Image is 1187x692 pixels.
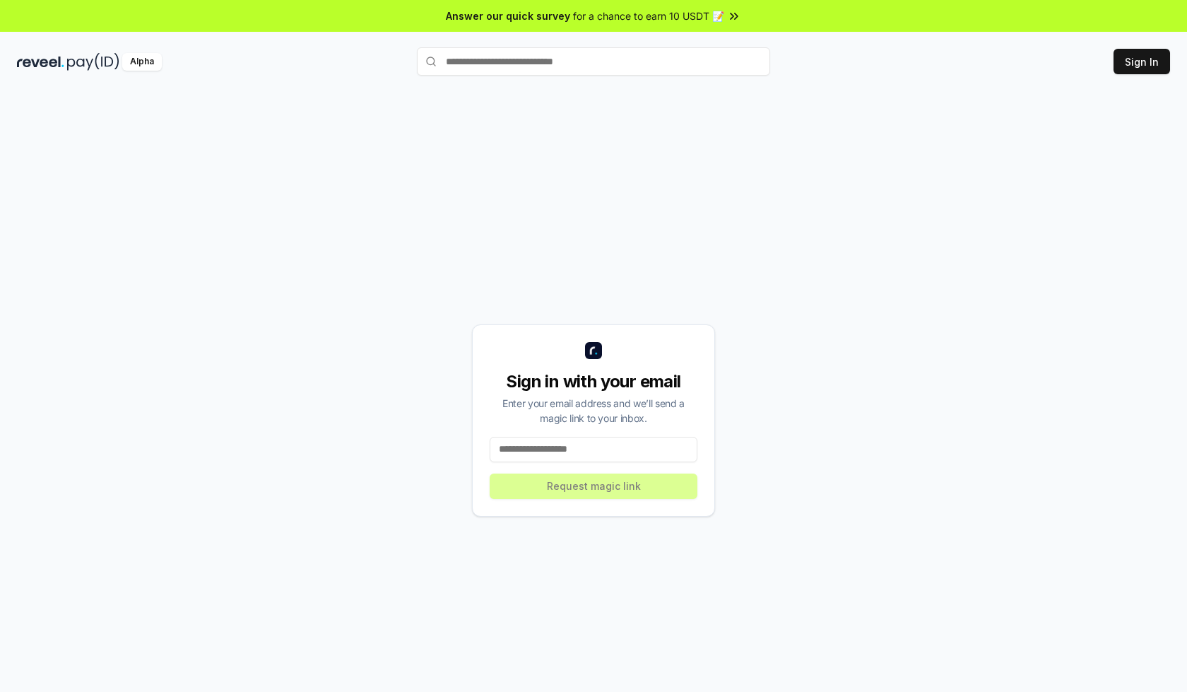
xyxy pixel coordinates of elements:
[490,396,697,426] div: Enter your email address and we’ll send a magic link to your inbox.
[585,342,602,359] img: logo_small
[67,53,119,71] img: pay_id
[446,8,570,23] span: Answer our quick survey
[122,53,162,71] div: Alpha
[17,53,64,71] img: reveel_dark
[1114,49,1170,74] button: Sign In
[490,370,697,393] div: Sign in with your email
[573,8,724,23] span: for a chance to earn 10 USDT 📝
